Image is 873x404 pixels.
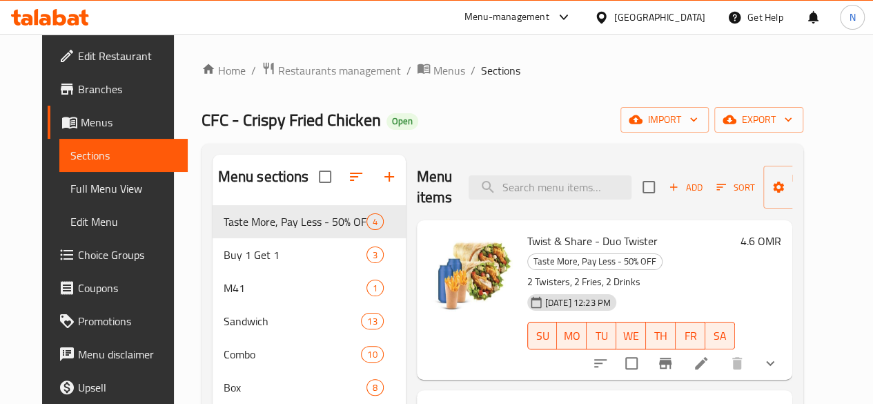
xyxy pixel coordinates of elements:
button: WE [616,322,646,349]
div: Taste More, Pay Less - 50% OFF4 [213,205,406,238]
span: 10 [362,348,382,361]
button: TU [587,322,616,349]
a: Edit Restaurant [48,39,188,73]
div: items [361,313,383,329]
span: Edit Restaurant [78,48,177,64]
span: Promotions [78,313,177,329]
span: MO [562,326,581,346]
a: Sections [59,139,188,172]
span: 3 [367,249,383,262]
button: Sort [713,177,758,198]
a: Full Menu View [59,172,188,205]
h6: 4.6 OMR [740,231,781,251]
a: Upsell [48,371,188,404]
button: TH [646,322,676,349]
span: Taste More, Pay Less - 50% OFF [224,213,366,230]
span: Menus [433,62,465,79]
span: Upsell [78,379,177,396]
span: Edit Menu [70,213,177,230]
div: items [361,346,383,363]
span: Select all sections [311,162,340,191]
span: SU [533,326,552,346]
button: import [620,107,709,133]
span: SA [711,326,729,346]
a: Edit menu item [693,355,709,372]
a: Home [202,62,246,79]
span: Branches [78,81,177,97]
span: TH [651,326,670,346]
div: M411 [213,271,406,305]
a: Branches [48,73,188,106]
span: Full Menu View [70,180,177,197]
li: / [471,62,475,79]
span: Sections [481,62,520,79]
span: CFC - Crispy Fried Chicken [202,104,381,135]
span: Restaurants management [278,62,401,79]
nav: breadcrumb [202,61,803,79]
span: Select to update [617,349,646,378]
button: sort-choices [584,347,617,380]
a: Menu disclaimer [48,338,188,371]
button: MO [557,322,587,349]
button: SA [705,322,735,349]
span: M41 [224,280,366,296]
span: Sections [70,147,177,164]
p: 2 Twisters, 2 Fries, 2 Drinks [527,273,735,291]
span: Buy 1 Get 1 [224,247,366,263]
span: Add [667,180,704,195]
span: TU [592,326,611,346]
button: show more [754,347,787,380]
button: FR [676,322,705,349]
span: FR [681,326,700,346]
span: Open [386,115,418,127]
span: Choice Groups [78,247,177,263]
span: Manage items [774,170,845,204]
span: 1 [367,282,383,295]
button: export [714,107,803,133]
li: / [251,62,256,79]
button: Manage items [763,166,856,209]
a: Choice Groups [48,238,188,271]
div: items [366,379,384,396]
span: Sort [716,180,754,195]
div: Sandwich13 [213,305,406,338]
span: WE [622,326,640,346]
span: Menus [81,114,177,131]
span: Coupons [78,280,177,296]
span: 4 [367,215,383,229]
button: delete [720,347,754,380]
li: / [406,62,411,79]
span: import [631,111,698,128]
span: Menu disclaimer [78,346,177,363]
a: Menus [48,106,188,139]
div: Box8 [213,371,406,404]
span: 8 [367,381,383,394]
span: 13 [362,315,382,328]
button: Add [663,177,707,198]
div: Buy 1 Get 13 [213,238,406,271]
div: Combo10 [213,338,406,371]
span: Sandwich [224,313,362,329]
span: Combo [224,346,362,363]
span: Taste More, Pay Less - 50% OFF [528,253,662,269]
div: [GEOGRAPHIC_DATA] [614,10,705,25]
div: Open [386,113,418,130]
a: Coupons [48,271,188,305]
span: [DATE] 12:23 PM [540,296,616,309]
a: Restaurants management [262,61,401,79]
img: Twist & Share - Duo Twister [428,231,516,320]
span: Box [224,379,366,396]
span: N [849,10,855,25]
a: Promotions [48,305,188,338]
div: Menu-management [464,9,549,26]
input: search [469,175,631,200]
button: Branch-specific-item [649,347,682,380]
h2: Menu sections [218,166,309,187]
span: Twist & Share - Duo Twister [527,231,658,251]
button: SU [527,322,558,349]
